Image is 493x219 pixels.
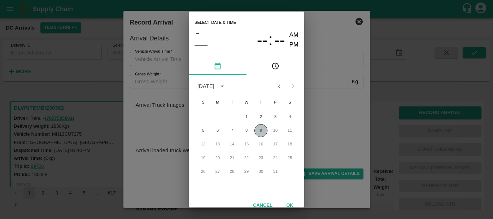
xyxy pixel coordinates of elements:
button: –– [195,38,208,52]
button: Cancel [250,199,275,212]
span: Saturday [283,95,296,110]
span: Tuesday [226,95,239,110]
span: Friday [269,95,282,110]
button: AM [289,30,299,40]
button: 1 [240,110,253,123]
span: Sunday [197,95,210,110]
button: 4 [283,110,296,123]
button: 3 [269,110,282,123]
span: Monday [211,95,224,110]
span: Thursday [254,95,267,110]
button: Previous month [272,79,286,93]
button: -- [257,30,268,49]
button: 8 [240,124,253,137]
button: 5 [197,124,210,137]
button: 9 [254,124,267,137]
span: Select date & time [195,17,236,28]
span: -- [257,31,268,49]
span: – [196,28,199,38]
span: -- [274,31,285,49]
button: pick date [189,58,247,75]
span: Wednesday [240,95,253,110]
span: : [268,30,272,49]
button: -- [274,30,285,49]
button: 6 [211,124,224,137]
div: [DATE] [197,82,214,90]
button: OK [278,199,301,212]
button: pick time [247,58,304,75]
button: calendar view is open, switch to year view [217,80,228,92]
button: 2 [254,110,267,123]
button: – [195,28,200,38]
button: 7 [226,124,239,137]
button: PM [289,40,299,50]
